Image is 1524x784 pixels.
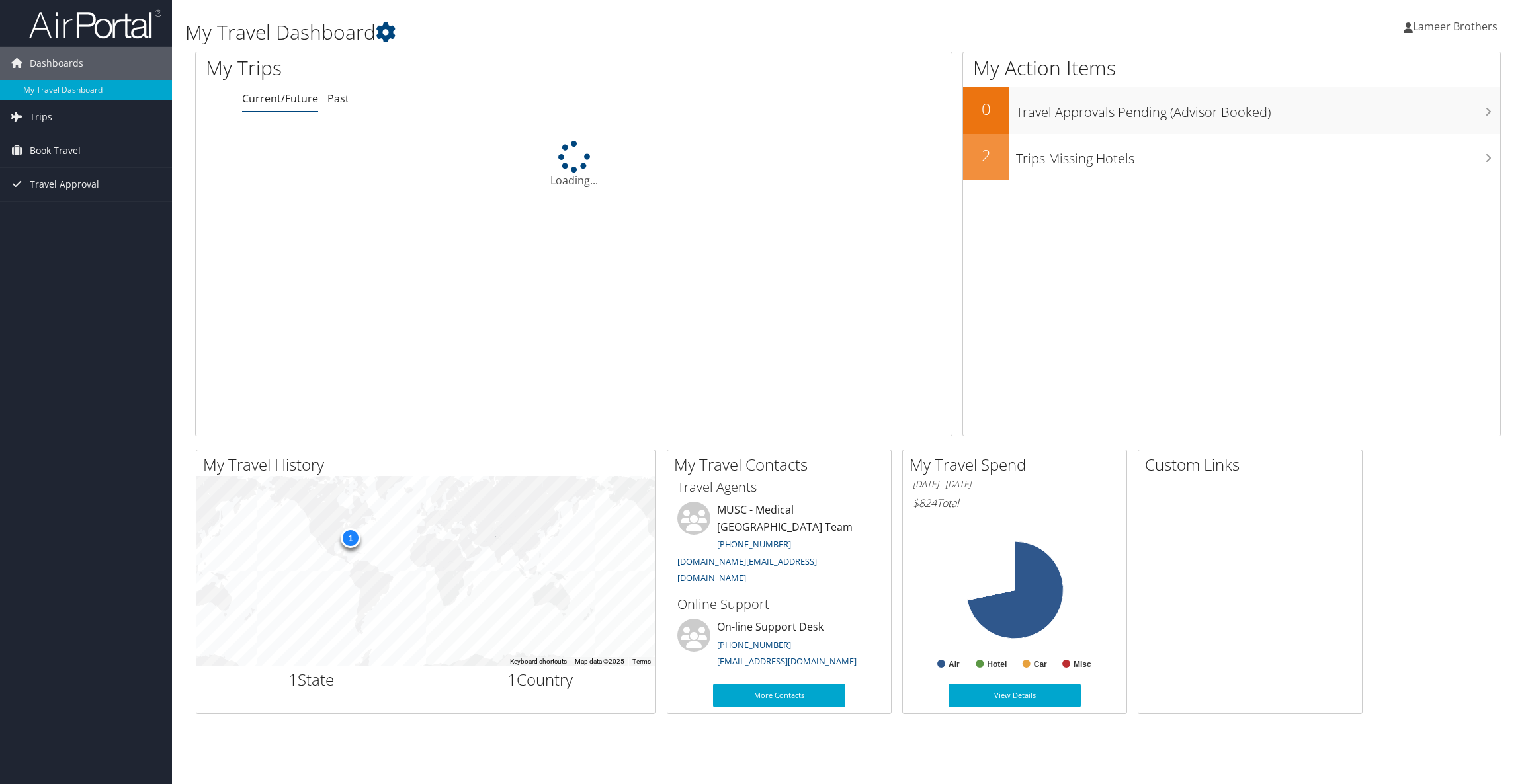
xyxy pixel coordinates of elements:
a: [DOMAIN_NAME][EMAIL_ADDRESS][DOMAIN_NAME] [677,555,817,584]
a: [PHONE_NUMBER] [717,639,791,650]
h3: Online Support [677,595,881,613]
a: Terms (opens in new tab) [632,658,651,665]
span: Map data ©2025 [575,658,624,665]
a: 2Trips Missing Hotels [963,134,1500,180]
text: Misc [1074,660,1091,669]
h2: Custom Links [1145,453,1362,476]
a: [EMAIL_ADDRESS][DOMAIN_NAME] [717,655,857,667]
a: Current/Future [242,91,318,106]
li: MUSC - Medical [GEOGRAPHIC_DATA] Team [671,502,888,590]
a: [PHONE_NUMBER] [717,538,791,550]
text: Hotel [987,660,1007,669]
h3: Trips Missing Hotels [1016,143,1500,168]
span: Trips [30,100,52,134]
text: Car [1034,660,1047,669]
h2: State [206,668,416,691]
span: Dashboards [30,47,83,80]
img: airportal-logo.png [29,9,161,40]
h1: My Travel Dashboard [185,19,1069,46]
a: More Contacts [713,684,845,707]
h3: Travel Approvals Pending (Advisor Booked) [1016,97,1500,122]
h2: My Travel Spend [910,453,1126,476]
span: $824 [913,496,937,510]
a: Past [327,91,349,106]
h6: [DATE] - [DATE] [913,478,1117,490]
span: Travel Approval [30,168,99,201]
h1: My Trips [206,54,627,82]
h3: Travel Agents [677,478,881,496]
li: On-line Support Desk [671,619,888,673]
h2: My Travel Contacts [674,453,891,476]
button: Keyboard shortcuts [510,657,567,666]
h1: My Action Items [963,54,1500,82]
span: 1 [288,668,298,690]
h2: Country [436,668,646,691]
a: 0Travel Approvals Pending (Advisor Booked) [963,87,1500,134]
a: Lameer Brothers [1404,7,1511,46]
h2: My Travel History [203,453,655,476]
a: View Details [949,684,1081,707]
div: Loading... [196,141,952,188]
text: Air [949,660,960,669]
span: 1 [507,668,517,690]
h6: Total [913,496,1117,510]
h2: 2 [963,144,1009,167]
img: Google [200,649,243,666]
h2: 0 [963,98,1009,120]
a: Open this area in Google Maps (opens a new window) [200,649,243,666]
div: 1 [341,528,360,548]
span: Book Travel [30,134,81,167]
span: Lameer Brothers [1413,19,1498,34]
